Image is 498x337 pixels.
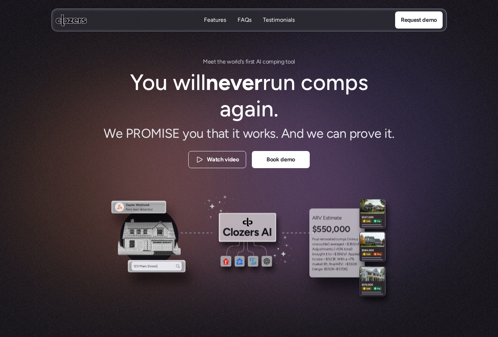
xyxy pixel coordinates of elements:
span: v [327,237,328,242]
span: – [334,267,337,272]
span: e [317,242,318,247]
span: l [324,262,324,267]
p: Testimonials [263,24,294,32]
span: t [330,247,331,252]
span: : [322,257,323,262]
span: e [326,247,328,252]
span: s [250,57,253,66]
p: ARV Estimate [312,214,362,222]
span: e [208,57,211,66]
span: u [316,237,318,242]
span: f [345,252,347,257]
span: r [318,237,319,242]
span: r [314,267,315,272]
span: g [281,57,284,66]
span: s [241,57,244,66]
h2: $550,000 [312,223,362,235]
span: e [320,262,322,267]
a: FAQsFAQs [237,16,251,24]
span: : [343,262,344,267]
span: p [350,252,353,257]
span: a [349,247,350,252]
span: A [336,262,338,267]
span: $ [326,257,328,262]
span: 5 [338,267,340,272]
span: e [320,257,322,262]
span: ~ [332,252,334,257]
span: t [328,252,330,257]
span: a [337,242,338,247]
span: K [334,257,336,262]
span: c [263,57,266,66]
span: p [343,237,345,242]
span: 1 [337,247,338,252]
span: K [332,267,334,272]
span: m [349,237,352,242]
span: f [245,57,248,66]
span: o [288,57,291,66]
span: 3 [332,257,334,262]
span: f [325,262,326,267]
span: o [291,57,294,66]
span: o [319,242,321,247]
span: o [345,247,347,252]
span: ( [347,237,349,242]
p: Request demo [400,15,437,25]
span: 6 [340,252,343,257]
span: e [325,242,327,247]
p: Book demo [267,155,295,165]
p: Features [204,16,226,24]
span: d [333,237,335,242]
span: g [319,252,322,257]
span: m [323,247,326,252]
span: t [344,247,345,252]
span: t [214,57,216,66]
span: n [353,237,355,242]
span: ( [312,267,314,272]
span: n [316,267,318,272]
span: A [348,252,351,257]
span: h [343,257,345,262]
span: t [253,57,255,66]
span: 3 [337,252,338,257]
span: $ [334,252,337,257]
span: + [348,257,350,262]
span: u [317,252,319,257]
span: e [223,57,226,66]
span: ' [241,57,242,66]
span: , [328,262,328,267]
span: a [328,237,330,242]
span: o [314,237,316,242]
span: W [337,257,341,262]
span: 2 [330,257,332,262]
p: Watch video [207,155,239,165]
span: e [211,57,214,66]
span: a [345,257,347,262]
a: Book demo [252,151,310,168]
span: n [323,237,325,242]
span: s [331,247,333,252]
span: V [340,262,343,267]
span: s [344,252,345,257]
span: K [344,267,347,272]
span: A [256,57,260,66]
p: Testimonials [263,16,294,24]
span: d [342,242,344,247]
span: t [285,57,288,66]
span: n [328,247,330,252]
span: e [334,242,335,247]
span: s [345,237,347,242]
span: j [317,247,318,252]
span: . [348,267,348,272]
span: t [341,257,343,262]
span: g [318,267,320,272]
span: i [330,262,331,267]
span: t [324,252,325,257]
a: Request demo [395,11,442,29]
span: w [227,57,231,66]
span: b [312,252,314,257]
